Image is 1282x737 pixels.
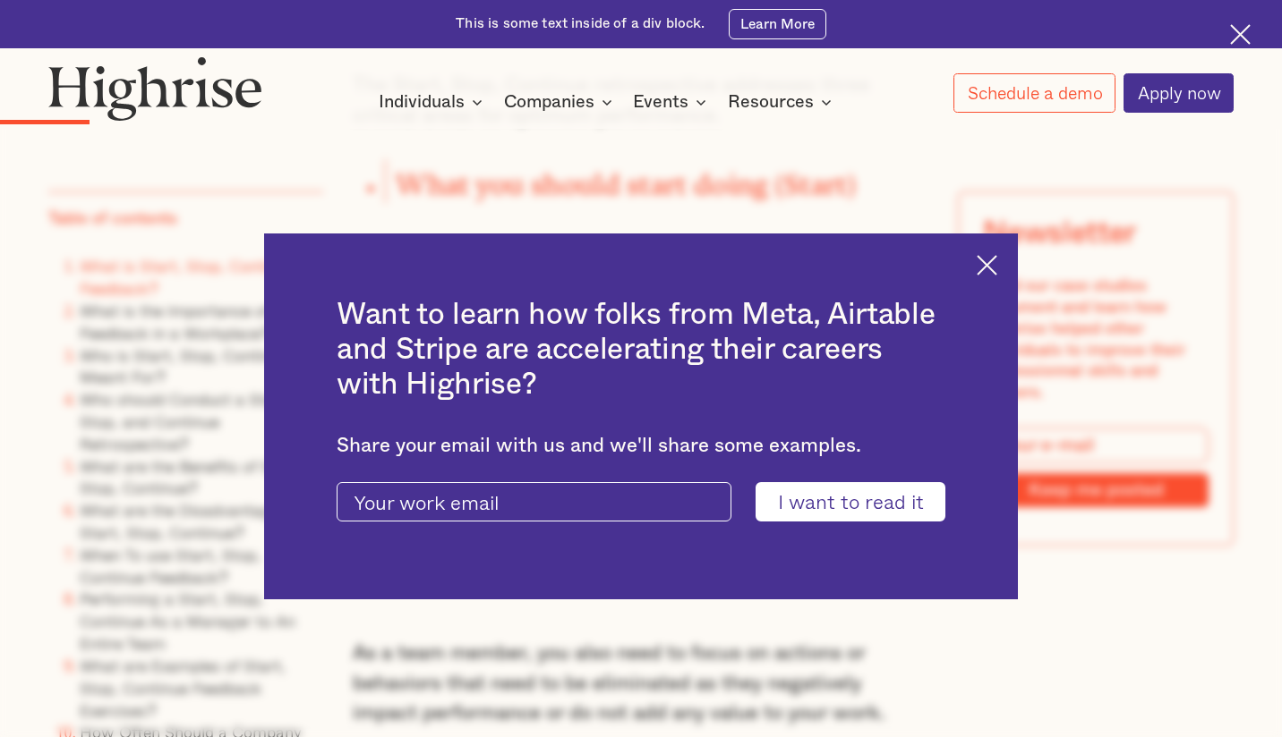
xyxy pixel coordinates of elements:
form: current-ascender-blog-article-modal-form [337,482,945,522]
div: Companies [504,91,618,113]
div: Share your email with us and we'll share some examples. [337,434,945,457]
a: Learn More [729,9,825,39]
div: Companies [504,91,594,113]
img: Cross icon [1230,24,1251,45]
div: Events [633,91,688,113]
img: Highrise logo [48,56,262,121]
input: Your work email [337,482,731,522]
div: Individuals [379,91,488,113]
div: Events [633,91,712,113]
a: Apply now [1124,73,1234,113]
input: I want to read it [756,482,945,522]
div: Resources [728,91,814,113]
div: This is some text inside of a div block. [456,14,705,33]
h2: Want to learn how folks from Meta, Airtable and Stripe are accelerating their careers with Highrise? [337,298,945,402]
div: Resources [728,91,837,113]
a: Schedule a demo [953,73,1115,113]
img: Cross icon [977,255,997,275]
div: Individuals [379,91,465,113]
